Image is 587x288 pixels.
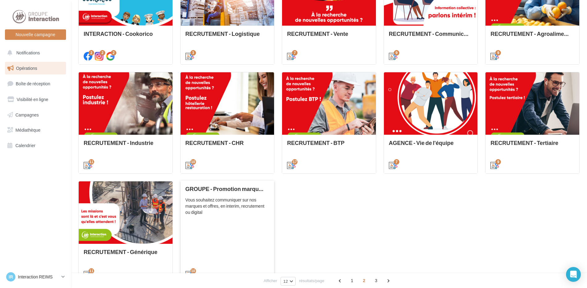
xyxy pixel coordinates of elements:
[359,276,369,286] span: 2
[281,277,296,286] button: 12
[4,108,67,121] a: Campagnes
[394,50,399,56] div: 9
[347,276,357,286] span: 1
[5,29,66,40] button: Nouvelle campagne
[89,50,94,56] div: 2
[190,159,196,165] div: 10
[4,139,67,152] a: Calendrier
[111,50,116,56] div: 2
[190,268,196,274] div: 10
[371,276,381,286] span: 3
[185,197,269,215] div: Vous souhaitez communiquer sur nos marques et offres, en interim, recrutement ou digital
[16,50,40,55] span: Notifications
[292,50,298,56] div: 7
[495,50,501,56] div: 9
[15,143,35,148] span: Calendrier
[4,124,67,137] a: Médiathèque
[89,268,94,274] div: 11
[490,140,574,152] div: RECRUTEMENT - Tertiaire
[100,50,105,56] div: 2
[4,46,65,59] button: Notifications
[292,159,298,165] div: 17
[16,81,50,86] span: Boîte de réception
[389,140,473,152] div: AGENCE - Vie de l'équipe
[287,140,371,152] div: RECRUTEMENT - BTP
[4,93,67,106] a: Visibilité en ligne
[16,66,37,71] span: Opérations
[283,279,288,284] span: 12
[389,31,473,43] div: RECRUTEMENT - Communication externe
[190,50,196,56] div: 3
[84,31,168,43] div: INTERACTION - Cookorico
[490,31,574,43] div: RECRUTEMENT - Agroalimentaire
[185,140,269,152] div: RECRUTEMENT - CHR
[185,186,269,192] div: GROUPE - Promotion marques et offres
[15,127,40,133] span: Médiathèque
[4,62,67,75] a: Opérations
[495,159,501,165] div: 9
[9,274,13,280] span: IR
[299,278,324,284] span: résultats/page
[18,274,59,280] p: Interaction REIMS
[17,97,48,102] span: Visibilité en ligne
[264,278,277,284] span: Afficher
[84,140,168,152] div: RECRUTEMENT - Industrie
[394,159,399,165] div: 7
[566,267,581,282] div: Open Intercom Messenger
[287,31,371,43] div: RECRUTEMENT - Vente
[89,159,94,165] div: 11
[15,112,39,117] span: Campagnes
[185,31,269,43] div: RECRUTEMENT - Logistique
[4,77,67,90] a: Boîte de réception
[5,271,66,283] a: IR Interaction REIMS
[84,249,168,261] div: RECRUTEMENT - Générique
